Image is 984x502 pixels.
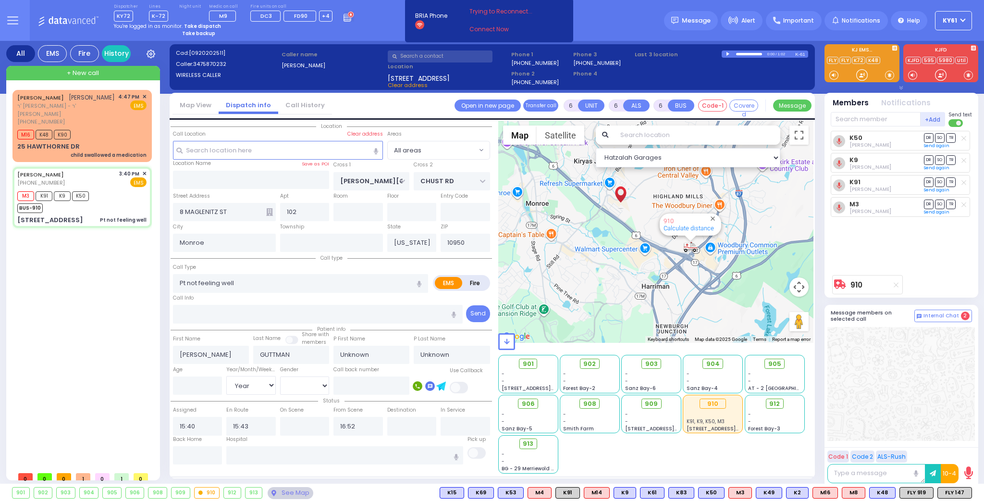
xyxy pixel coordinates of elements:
[523,439,533,449] span: 913
[924,143,949,149] a: Send again
[563,411,566,418] span: -
[741,16,755,25] span: Alert
[706,359,720,369] span: 904
[584,487,610,499] div: M14
[563,370,566,377] span: -
[502,411,504,418] span: -
[812,487,838,499] div: M16
[924,155,934,164] span: DR
[849,141,891,149] span: Moshe Brown
[18,473,33,480] span: 0
[683,241,698,253] div: 910
[72,191,89,201] span: K50
[387,192,399,200] label: Floor
[775,49,777,60] div: /
[260,12,272,20] span: DC3
[748,370,751,377] span: -
[924,209,949,215] a: Send again
[130,177,147,187] span: EMS
[316,123,347,130] span: Location
[173,294,194,302] label: Call Info
[612,182,629,211] div: MOSHE ARYE GUTTMAN
[937,487,972,499] div: FLY 147
[173,436,202,443] label: Back Home
[687,370,689,377] span: -
[573,70,632,78] span: Phone 4
[226,366,276,374] div: Year/Month/Week/Day
[17,203,43,213] span: BUS-910
[728,487,752,499] div: ALS
[729,100,758,112] button: Covered
[924,177,934,187] span: DR
[80,488,98,498] div: 904
[528,487,552,499] div: ALS
[219,12,227,20] span: M9
[849,201,859,208] a: M3
[17,191,34,201] span: M3
[302,331,329,338] small: Share with
[625,385,656,392] span: Sanz Bay-6
[935,155,945,164] span: SO
[250,4,333,10] label: Fire units on call
[511,70,570,78] span: Phone 2
[583,359,596,369] span: 902
[312,326,350,333] span: Patient info
[388,74,450,81] span: [STREET_ADDRESS]
[783,16,814,25] span: Important
[924,200,934,209] span: DR
[253,335,281,342] label: Last Name
[511,50,570,59] span: Phone 1
[501,330,532,343] a: Open this area in Google Maps (opens a new window)
[768,359,781,369] span: 905
[769,399,780,409] span: 912
[184,23,221,30] strong: Take dispatch
[176,71,279,79] label: WIRELESS CALLER
[668,100,694,112] button: BUS
[563,377,566,385] span: -
[441,406,465,414] label: In Service
[119,170,139,177] span: 3:40 PM
[748,377,751,385] span: -
[193,60,226,68] span: 3475870232
[935,200,945,209] span: SO
[584,487,610,499] div: ALS
[333,366,379,374] label: Call back number
[414,161,433,169] label: Cross 2
[849,156,858,163] a: K9
[455,100,521,112] a: Open in new page
[948,111,972,118] span: Send text
[70,45,99,62] div: Fire
[17,118,65,125] span: [PHONE_NUMBER]
[76,473,90,480] span: 1
[173,192,210,200] label: Street Address
[17,102,115,118] span: ר' [PERSON_NAME] - ר' [PERSON_NAME]
[278,100,332,110] a: Call History
[502,465,555,472] span: BG - 29 Merriewold S.
[640,487,664,499] div: BLS
[322,12,330,20] span: +4
[614,125,780,145] input: Search location
[523,359,534,369] span: 901
[333,161,351,169] label: Cross 1
[789,312,809,331] button: Drag Pegman onto the map to open Street View
[69,93,115,101] span: [PERSON_NAME]
[12,488,29,498] div: 901
[280,406,304,414] label: On Scene
[789,125,809,145] button: Toggle fullscreen view
[748,411,751,418] span: -
[645,359,658,369] span: 903
[849,186,891,193] span: David Cuatt
[503,125,537,145] button: Show street map
[708,214,717,223] button: Close
[498,487,524,499] div: BLS
[924,187,949,193] a: Send again
[173,264,196,271] label: Call Type
[501,330,532,343] img: Google
[614,487,636,499] div: K9
[664,225,714,232] a: Calculate distance
[756,487,782,499] div: K49
[869,487,896,499] div: BLS
[668,487,694,499] div: BLS
[833,98,869,109] button: Members
[103,488,121,498] div: 905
